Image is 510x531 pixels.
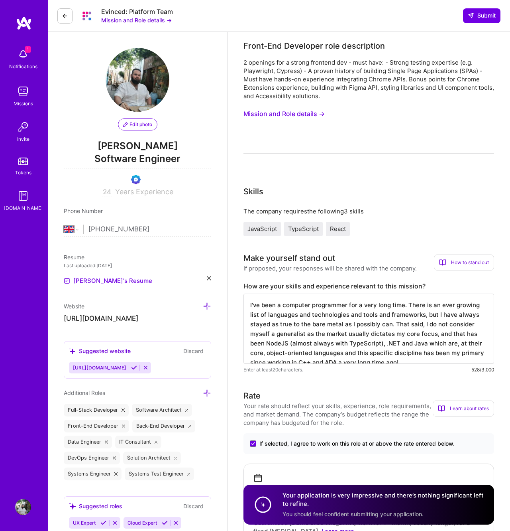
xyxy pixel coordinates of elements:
[181,346,206,355] button: Discard
[259,440,455,448] span: If selected, I agree to work on this role at or above the rate entered below.
[434,255,494,270] div: How to stand out
[162,520,168,526] i: Accept
[468,12,496,20] span: Submit
[112,520,118,526] i: Reject
[131,175,141,184] img: Evaluation Call Booked
[243,107,325,121] button: Mission and Role details →
[471,365,494,374] div: 528/3,000
[439,259,446,266] i: icon BookOpen
[15,83,31,99] img: teamwork
[243,264,417,272] div: If proposed, your responses will be shared with the company.
[243,207,494,215] div: The company requires the following 3 skills
[433,401,494,417] div: Learn about rates
[115,188,173,196] span: Years Experience
[64,254,84,261] span: Resume
[330,225,346,233] span: React
[73,365,126,371] span: [URL][DOMAIN_NAME]
[15,188,31,204] img: guide book
[88,218,211,241] input: +1 (000) 000-0000
[243,365,303,374] span: Enter at least 20 characters.
[64,436,112,448] div: Data Engineer
[105,440,108,444] i: icon Close
[16,16,32,30] img: logo
[123,122,128,127] i: icon PencilPurple
[9,62,37,71] div: Notifications
[64,152,211,168] span: Software Engineer
[243,252,335,264] div: Make yourself stand out
[288,225,319,233] span: TypeScript
[468,12,474,19] i: icon SendLight
[25,46,31,53] span: 1
[73,520,96,526] span: UX Expert
[101,16,172,24] button: Mission and Role details →
[123,121,152,128] span: Edit photo
[69,502,122,510] div: Suggested roles
[64,278,70,284] img: Resume
[69,503,76,509] i: icon SuggestedTeams
[4,204,43,212] div: [DOMAIN_NAME]
[438,405,445,412] i: icon BookOpen
[14,99,33,108] div: Missions
[18,158,28,165] img: tokens
[243,390,261,402] div: Rate
[64,303,84,310] span: Website
[15,499,31,515] img: User Avatar
[64,468,122,480] div: Systems Engineer
[15,46,31,62] img: bell
[207,276,211,280] i: icon Close
[64,420,129,432] div: Front-End Developer
[114,472,118,476] i: icon Close
[143,365,149,371] i: Reject
[79,8,95,24] img: Company Logo
[243,40,385,52] div: Front-End Developer role description
[64,276,152,286] a: [PERSON_NAME]'s Resume
[64,261,211,270] div: Last uploaded: [DATE]
[243,282,494,290] label: How are your skills and experience relevant to this mission?
[243,294,494,364] textarea: I've been a computer programmer for a very long time. There is an ever growing list of languages ...
[187,472,190,476] i: icon Close
[173,520,179,526] i: Reject
[131,365,137,371] i: Accept
[64,404,129,417] div: Full-Stack Developer
[243,58,494,100] div: 2 openings for a strong frontend dev - must have: - Strong testing expertise (e.g. Playwright, Cy...
[122,409,125,412] i: icon Close
[282,491,484,508] h4: Your application is very impressive and there’s nothing significant left to refine.
[174,456,177,460] i: icon Close
[185,409,188,412] i: icon Close
[127,520,157,526] span: Cloud Expert
[101,8,173,16] div: Evinced: Platform Team
[106,48,169,112] img: User Avatar
[122,424,125,428] i: icon Close
[17,135,29,143] div: Invite
[123,452,181,464] div: Solution Architect
[118,118,157,130] button: Edit photo
[100,520,106,526] i: Accept
[247,225,277,233] span: JavaScript
[64,207,103,214] span: Phone Number
[64,140,211,152] span: [PERSON_NAME]
[125,468,194,480] div: Systems Test Engineer
[115,436,162,448] div: IT Consultant
[181,501,206,511] button: Discard
[13,499,33,515] a: User Avatar
[69,347,131,355] div: Suggested website
[113,456,116,460] i: icon Close
[62,13,68,19] i: icon LeftArrowDark
[132,404,192,417] div: Software Architect
[102,188,112,197] input: XX
[64,312,211,325] input: http://...
[155,440,158,444] i: icon Close
[253,474,263,483] i: icon Calendar
[463,8,500,23] button: Submit
[243,186,263,197] div: Skills
[282,511,424,517] span: You should feel confident submitting your application.
[188,424,192,428] i: icon Close
[64,452,120,464] div: DevOps Engineer
[15,119,31,135] img: Invite
[64,389,105,396] span: Additional Roles
[69,348,76,355] i: icon SuggestedTeams
[243,402,433,427] div: Your rate should reflect your skills, experience, role requirements, and market demand. The compa...
[132,420,196,432] div: Back-End Developer
[15,168,31,177] div: Tokens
